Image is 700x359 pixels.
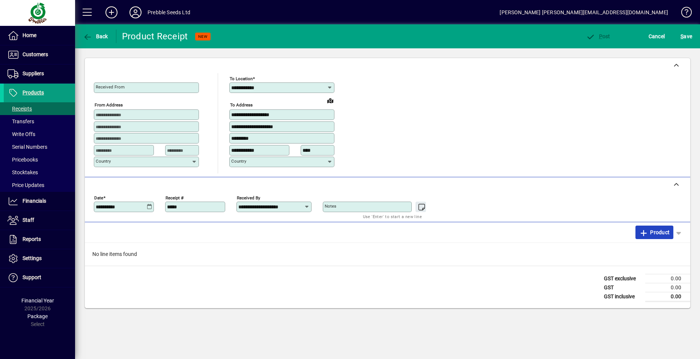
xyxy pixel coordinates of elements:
[680,30,692,42] span: ave
[645,283,690,292] td: 0.00
[324,94,336,106] a: View on map
[586,33,610,39] span: ost
[4,64,75,83] a: Suppliers
[4,230,75,249] a: Reports
[23,198,46,204] span: Financials
[4,115,75,128] a: Transfers
[600,292,645,301] td: GST inclusive
[81,30,110,43] button: Back
[23,255,42,261] span: Settings
[96,84,125,90] mat-label: Received From
[23,90,44,96] span: Products
[27,313,48,319] span: Package
[4,179,75,191] a: Price Updates
[325,203,336,209] mat-label: Notes
[4,268,75,287] a: Support
[4,192,75,211] a: Financials
[635,226,673,239] button: Product
[363,212,422,221] mat-hint: Use 'Enter' to start a new line
[85,243,690,266] div: No line items found
[23,70,44,76] span: Suppliers
[645,292,690,301] td: 0.00
[166,195,184,200] mat-label: Receipt #
[8,144,47,150] span: Serial Numbers
[198,34,208,39] span: NEW
[99,6,123,19] button: Add
[600,283,645,292] td: GST
[8,182,44,188] span: Price Updates
[123,6,148,19] button: Profile
[231,159,246,164] mat-label: Country
[584,30,612,43] button: Post
[4,249,75,268] a: Settings
[4,153,75,166] a: Pricebooks
[94,195,103,200] mat-label: Date
[237,195,260,200] mat-label: Received by
[4,166,75,179] a: Stocktakes
[4,26,75,45] a: Home
[4,102,75,115] a: Receipts
[23,236,41,242] span: Reports
[23,217,34,223] span: Staff
[599,33,602,39] span: P
[21,298,54,304] span: Financial Year
[23,51,48,57] span: Customers
[647,30,667,43] button: Cancel
[600,274,645,283] td: GST exclusive
[639,226,670,238] span: Product
[23,32,36,38] span: Home
[230,76,253,81] mat-label: To location
[96,159,111,164] mat-label: Country
[8,118,34,124] span: Transfers
[500,6,668,18] div: [PERSON_NAME] [PERSON_NAME][EMAIL_ADDRESS][DOMAIN_NAME]
[75,30,116,43] app-page-header-button: Back
[148,6,190,18] div: Prebble Seeds Ltd
[649,30,665,42] span: Cancel
[8,131,35,137] span: Write Offs
[8,106,32,112] span: Receipts
[4,45,75,64] a: Customers
[23,274,41,280] span: Support
[679,30,694,43] button: Save
[680,33,683,39] span: S
[122,30,188,42] div: Product Receipt
[645,274,690,283] td: 0.00
[4,141,75,153] a: Serial Numbers
[83,33,108,39] span: Back
[4,211,75,230] a: Staff
[4,128,75,141] a: Write Offs
[676,1,691,26] a: Knowledge Base
[8,157,38,163] span: Pricebooks
[8,169,38,175] span: Stocktakes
